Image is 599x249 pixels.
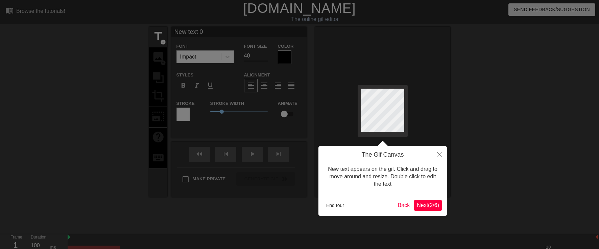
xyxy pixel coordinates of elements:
button: Back [395,200,413,211]
h4: The Gif Canvas [324,151,442,159]
button: Next [414,200,442,211]
span: Next ( 2 / 6 ) [417,202,439,208]
button: Close [432,146,447,162]
button: End tour [324,200,347,210]
div: New text appears on the gif. Click and drag to move around and resize. Double click to edit the text [324,159,442,195]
